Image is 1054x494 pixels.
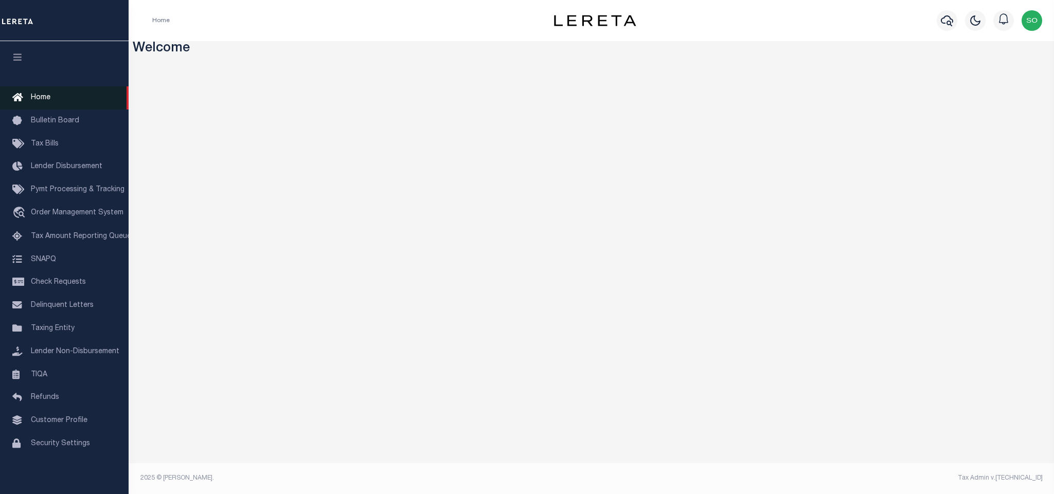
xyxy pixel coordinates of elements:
[31,394,59,401] span: Refunds
[31,163,102,170] span: Lender Disbursement
[31,440,90,447] span: Security Settings
[1022,10,1042,31] img: svg+xml;base64,PHN2ZyB4bWxucz0iaHR0cDovL3d3dy53My5vcmcvMjAwMC9zdmciIHBvaW50ZXItZXZlbnRzPSJub25lIi...
[133,41,1050,57] h3: Welcome
[31,186,124,193] span: Pymt Processing & Tracking
[31,302,94,309] span: Delinquent Letters
[599,473,1043,483] div: Tax Admin v.[TECHNICAL_ID]
[31,209,123,216] span: Order Management System
[31,279,86,286] span: Check Requests
[31,233,131,240] span: Tax Amount Reporting Queue
[31,348,119,355] span: Lender Non-Disbursement
[12,207,29,220] i: travel_explore
[31,325,75,332] span: Taxing Entity
[152,16,170,25] li: Home
[31,94,50,101] span: Home
[31,255,56,263] span: SNAPQ
[133,473,592,483] div: 2025 © [PERSON_NAME].
[31,140,59,148] span: Tax Bills
[31,117,79,124] span: Bulletin Board
[31,417,87,424] span: Customer Profile
[554,15,636,26] img: logo-dark.svg
[31,371,47,378] span: TIQA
